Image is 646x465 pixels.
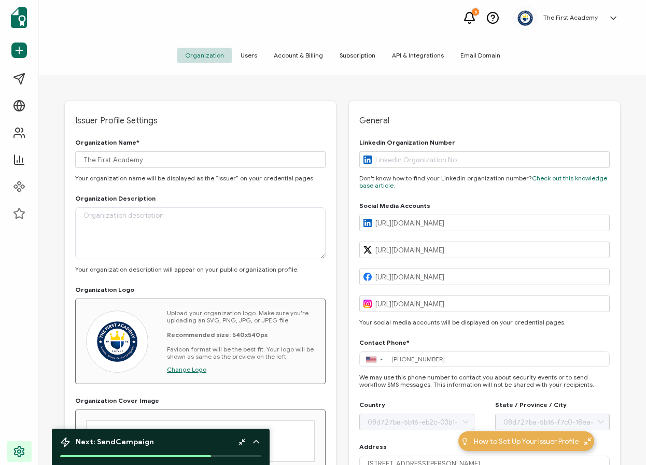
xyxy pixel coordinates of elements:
h2: Organization Name* [75,139,139,146]
b: Recommended size: 540x540px [167,331,268,339]
span: Users [232,48,265,63]
span: Next: Send [76,438,154,446]
iframe: Chat Widget [594,415,646,465]
input: Linkedin Organization No [359,151,610,168]
img: sertifier-logomark-colored.svg [11,7,27,28]
a: Check out this knowledge base article. [359,174,607,189]
span: Email Domain [452,48,509,63]
span: How to Set Up Your Issuer Profile [474,436,579,447]
p: Your organization name will be displayed as the “Issuer” on your credential pages. [75,175,326,182]
h2: Address [359,443,387,450]
h2: Social Media Accounts [359,202,430,209]
p: Upload your organization logo. Make sure you're uploading an SVG, PNG, JPG, or JPEG file. Favicon... [167,309,315,360]
h2: Organization Cover Image [75,397,159,404]
input: X URL [359,242,610,258]
input: Linkedin URL [359,215,610,231]
p: We may use this phone number to contact you about security events or to send workflow SMS message... [359,374,610,388]
img: ca618eea-69f3-4ba0-ad1e-6db5ee20f715.png [517,10,533,26]
h2: Country [359,401,385,408]
p: Your social media accounts will be displayed on your credential pages. [359,319,610,326]
h2: Organization Description [75,195,156,202]
input: Please Select [359,414,474,430]
input: 5xx [388,354,610,365]
img: minimize-icon.svg [584,438,592,445]
p: Your organization description will appear on your public organization profile. [75,266,326,273]
input: Facebook URL [359,269,610,285]
span: Account & Billing [265,48,331,63]
p: Don't know how to find your Linkedin organization number? [359,175,610,189]
input: Instagram URL [359,295,610,312]
span: Subscription [331,48,384,63]
input: Organization name [75,151,326,168]
img: Linkedin logo [363,156,372,164]
h2: Contact Phone* [359,339,410,346]
span: API & Integrations [384,48,452,63]
span: Organization [177,48,232,63]
span: Issuer Profile Settings [75,116,326,126]
div: 6 [472,8,479,16]
h5: The First Academy [543,14,598,21]
span: ▼ [379,357,384,361]
span: General [359,116,610,126]
span: Change Logo [167,365,206,373]
b: Campaign [116,438,154,446]
h2: Linkedin Organization Number [359,139,455,146]
h2: Organization Logo [75,286,134,293]
h2: State / Province / City [495,401,567,408]
input: Please Select [495,414,610,430]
